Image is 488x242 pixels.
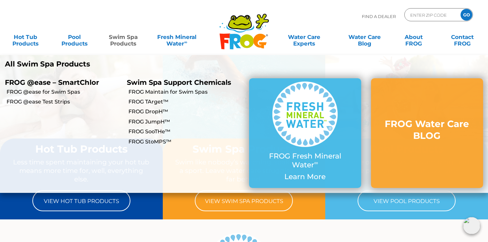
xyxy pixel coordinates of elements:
a: Fresh MineralWater∞ [153,30,200,44]
a: FROG StoMPS™ [128,138,244,145]
sup: ∞ [314,159,318,166]
input: GO [461,9,472,21]
a: FROG @ease for Swim Spas [7,88,122,96]
a: Swim Spa Support Chemicals [127,78,231,86]
h3: FROG Water Care BLOG [384,118,470,142]
a: FROG DropH™ [128,108,244,115]
a: View Hot Tub Products [32,190,130,211]
a: FROG TArget™ [128,98,244,105]
a: FROG @ease Test Strips [7,98,122,105]
a: Hot TubProducts [7,30,44,44]
a: Water CareBlog [346,30,384,44]
a: FROG Maintain for Swim Spas [128,88,244,96]
sup: ∞ [184,40,187,45]
a: Water CareExperts [273,30,335,44]
a: ContactFROG [444,30,481,44]
a: AboutFROG [395,30,432,44]
a: FROG JumpH™ [128,118,244,125]
p: Find A Dealer [362,8,396,25]
a: FROG Fresh Mineral Water∞ Learn More [262,82,348,184]
img: openIcon [463,217,480,234]
a: FROG Water Care BLOG [384,118,470,148]
a: All Swim Spa Products [5,60,239,68]
p: FROG @ease – SmartChlor [5,78,117,86]
p: Learn More [262,173,348,181]
input: Zip Code Form [410,10,454,20]
a: View Pool Products [358,190,456,211]
p: FROG Fresh Mineral Water [262,152,348,169]
a: FROG SooTHe™ [128,128,244,135]
a: View Swim Spa Products [195,190,293,211]
a: Swim SpaProducts [104,30,142,44]
a: PoolProducts [55,30,93,44]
